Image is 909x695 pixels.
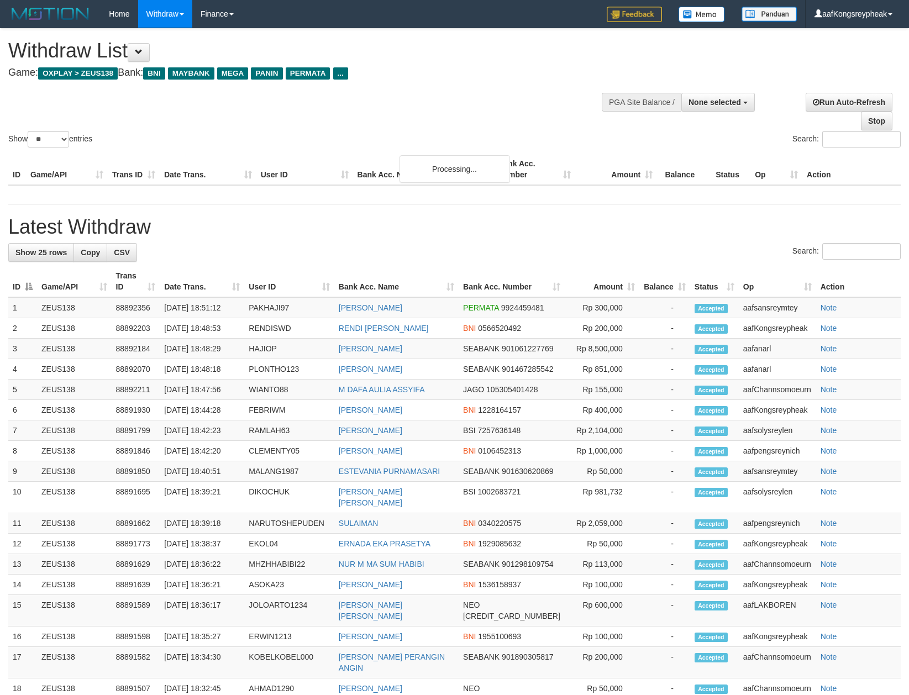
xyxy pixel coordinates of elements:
td: - [639,339,690,359]
td: [DATE] 18:47:56 [160,380,244,400]
td: ZEUS138 [37,534,112,554]
a: Note [821,303,837,312]
a: [PERSON_NAME] [339,344,402,353]
td: [DATE] 18:42:23 [160,420,244,441]
td: 6 [8,400,37,420]
td: ZEUS138 [37,359,112,380]
img: MOTION_logo.png [8,6,92,22]
td: Rp 113,000 [565,554,639,575]
span: Copy 5859457116676332 to clipboard [463,612,560,620]
span: Accepted [695,653,728,662]
th: User ID [256,154,353,185]
a: Note [821,684,837,693]
td: Rp 8,500,000 [565,339,639,359]
td: ZEUS138 [37,595,112,626]
span: Accepted [695,365,728,375]
a: Stop [861,112,892,130]
td: aafanarl [739,359,816,380]
td: Rp 200,000 [565,647,639,678]
a: [PERSON_NAME] [339,632,402,641]
td: [DATE] 18:40:51 [160,461,244,482]
td: HAJIOP [244,339,334,359]
img: Feedback.jpg [607,7,662,22]
td: Rp 300,000 [565,297,639,318]
td: aafsolysreylen [739,420,816,441]
a: Run Auto-Refresh [806,93,892,112]
td: Rp 100,000 [565,575,639,595]
button: None selected [681,93,755,112]
a: NUR M MA SUM HABIBI [339,560,424,568]
span: Accepted [695,406,728,415]
a: Note [821,519,837,528]
td: aafChannsomoeurn [739,554,816,575]
td: ZEUS138 [37,647,112,678]
a: [PERSON_NAME] [PERSON_NAME] [339,601,402,620]
h1: Withdraw List [8,40,595,62]
span: BNI [463,539,476,548]
td: 3 [8,339,37,359]
a: RENDI [PERSON_NAME] [339,324,429,333]
td: 88892184 [112,339,160,359]
td: 88891629 [112,554,160,575]
td: 88891799 [112,420,160,441]
td: ZEUS138 [37,318,112,339]
th: Bank Acc. Name: activate to sort column ascending [334,266,459,297]
td: KOBELKOBEL000 [244,647,334,678]
a: [PERSON_NAME] PERANGIN ANGIN [339,652,445,672]
td: NARUTOSHEPUDEN [244,513,334,534]
span: Copy 1536158937 to clipboard [478,580,521,589]
td: aafanarl [739,339,816,359]
span: SEABANK [463,467,500,476]
a: CSV [107,243,137,262]
td: Rp 100,000 [565,626,639,647]
div: PGA Site Balance / [602,93,681,112]
td: 5 [8,380,37,400]
td: 88891930 [112,400,160,420]
span: Accepted [695,540,728,549]
td: ZEUS138 [37,400,112,420]
th: Game/API [26,154,108,185]
a: [PERSON_NAME] [339,303,402,312]
span: SEABANK [463,365,500,373]
span: BNI [463,519,476,528]
th: Op: activate to sort column ascending [739,266,816,297]
td: 88891662 [112,513,160,534]
td: - [639,534,690,554]
a: Show 25 rows [8,243,74,262]
td: - [639,461,690,482]
td: aafKongsreypheak [739,575,816,595]
span: Copy 901630620869 to clipboard [502,467,553,476]
th: Trans ID: activate to sort column ascending [112,266,160,297]
a: Note [821,446,837,455]
td: [DATE] 18:48:53 [160,318,244,339]
span: Accepted [695,386,728,395]
td: ZEUS138 [37,380,112,400]
td: Rp 2,104,000 [565,420,639,441]
td: Rp 50,000 [565,461,639,482]
span: Copy [81,248,100,257]
span: Copy 1929085632 to clipboard [478,539,521,548]
a: [PERSON_NAME] [PERSON_NAME] [339,487,402,507]
div: Processing... [400,155,510,183]
td: DIKOCHUK [244,482,334,513]
td: Rp 400,000 [565,400,639,420]
a: SULAIMAN [339,519,379,528]
span: BSI [463,426,476,435]
td: 11 [8,513,37,534]
th: Amount: activate to sort column ascending [565,266,639,297]
td: 2 [8,318,37,339]
span: Copy 1002683721 to clipboard [478,487,521,496]
input: Search: [822,131,901,148]
a: Note [821,365,837,373]
td: 7 [8,420,37,441]
a: [PERSON_NAME] [339,580,402,589]
span: Accepted [695,324,728,334]
td: 1 [8,297,37,318]
span: BNI [463,324,476,333]
span: Copy 105305401428 to clipboard [486,385,538,394]
td: ZEUS138 [37,420,112,441]
span: SEABANK [463,652,500,661]
td: Rp 155,000 [565,380,639,400]
td: 88891639 [112,575,160,595]
a: ESTEVANIA PURNAMASARI [339,467,440,476]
